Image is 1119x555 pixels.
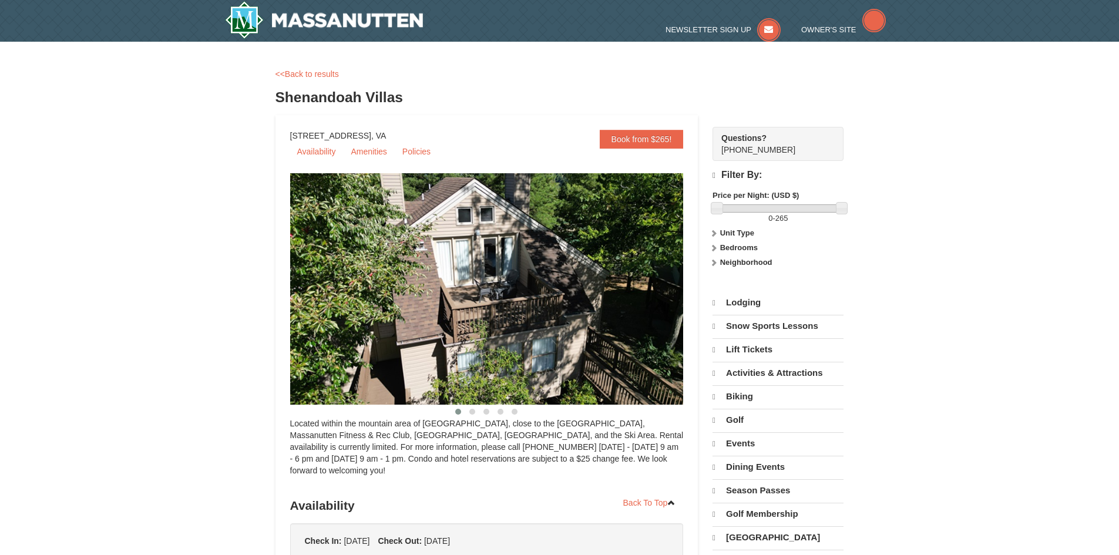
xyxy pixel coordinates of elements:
[713,409,844,431] a: Golf
[713,191,799,200] strong: Price per Night: (USD $)
[275,69,339,79] a: <<Back to results
[616,494,684,512] a: Back To Top
[290,173,713,405] img: 19219019-2-e70bf45f.jpg
[378,536,422,546] strong: Check Out:
[720,258,772,267] strong: Neighborhood
[721,133,767,143] strong: Questions?
[768,214,772,223] span: 0
[720,243,758,252] strong: Bedrooms
[775,214,788,223] span: 265
[225,1,424,39] a: Massanutten Resort
[713,526,844,549] a: [GEOGRAPHIC_DATA]
[713,338,844,361] a: Lift Tickets
[275,86,844,109] h3: Shenandoah Villas
[600,130,684,149] a: Book from $265!
[666,25,751,34] span: Newsletter Sign Up
[801,25,886,34] a: Owner's Site
[720,228,754,237] strong: Unit Type
[713,292,844,314] a: Lodging
[290,494,684,517] h3: Availability
[713,213,844,224] label: -
[305,536,342,546] strong: Check In:
[713,315,844,337] a: Snow Sports Lessons
[713,362,844,384] a: Activities & Attractions
[395,143,438,160] a: Policies
[713,456,844,478] a: Dining Events
[801,25,856,34] span: Owner's Site
[424,536,450,546] span: [DATE]
[713,170,844,181] h4: Filter By:
[666,25,781,34] a: Newsletter Sign Up
[290,418,684,488] div: Located within the mountain area of [GEOGRAPHIC_DATA], close to the [GEOGRAPHIC_DATA], Massanutte...
[344,536,369,546] span: [DATE]
[713,432,844,455] a: Events
[344,143,394,160] a: Amenities
[713,479,844,502] a: Season Passes
[713,503,844,525] a: Golf Membership
[713,385,844,408] a: Biking
[290,143,343,160] a: Availability
[721,132,822,154] span: [PHONE_NUMBER]
[225,1,424,39] img: Massanutten Resort Logo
